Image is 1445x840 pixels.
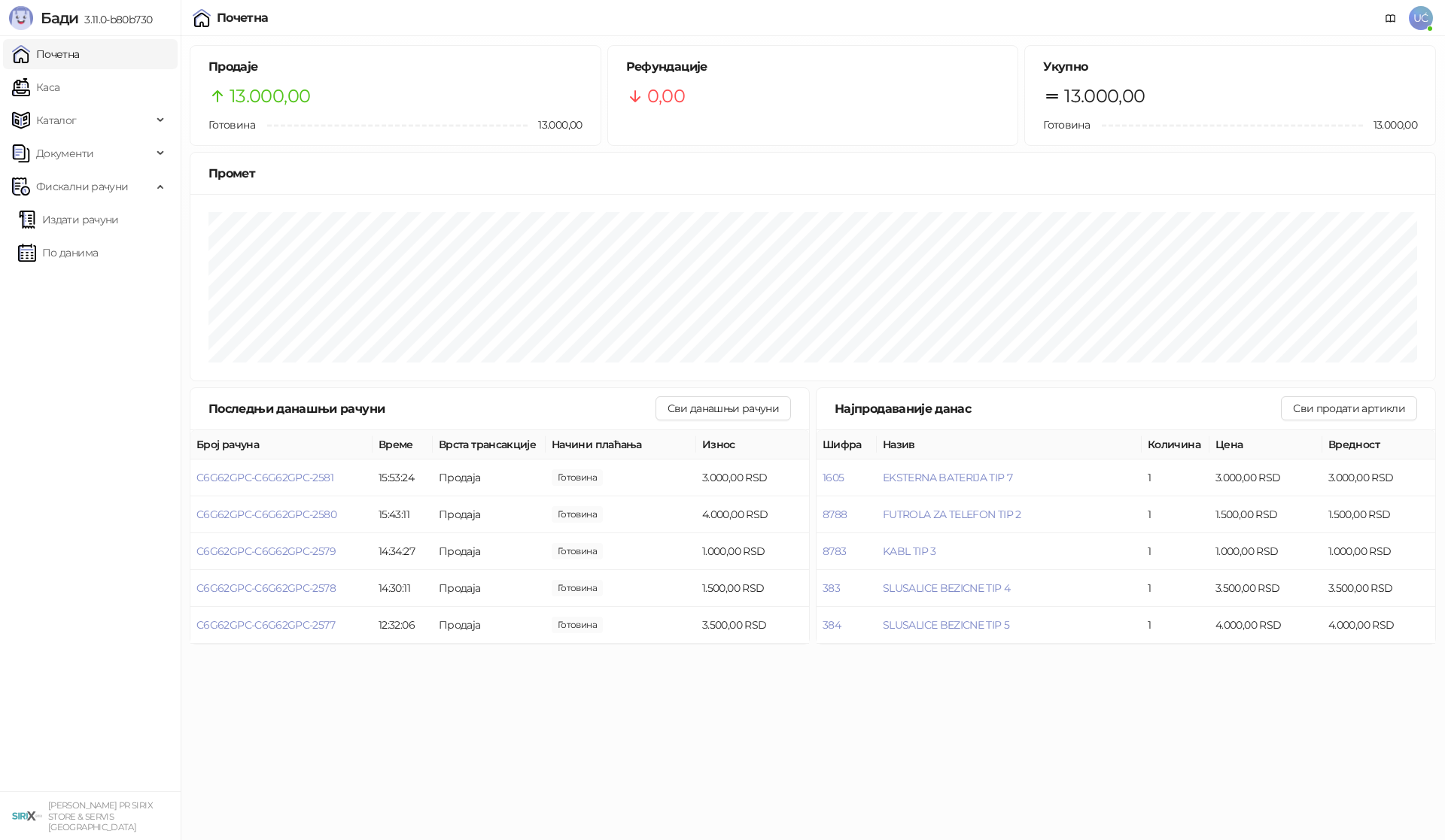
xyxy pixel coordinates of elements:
img: Logo [9,6,33,30]
span: 13.000,00 [528,117,582,133]
td: Продаја [433,607,546,644]
button: SLUSALICE BEZICNE TIP 4 [883,581,1010,595]
a: Каса [12,72,59,102]
td: 1 [1142,533,1209,570]
td: 3.000,00 RSD [1322,459,1435,496]
button: C6G62GPC-C6G62GPC-2581 [196,471,333,484]
span: Документи [36,138,93,168]
td: 1.000,00 RSD [696,533,809,570]
td: 14:30:11 [373,570,433,607]
h5: Рефундације [626,58,1000,76]
td: Продаја [433,459,546,496]
th: Време [373,430,433,459]
span: Готовина [208,118,255,132]
button: Сви данашњи рачуни [656,396,791,420]
button: FUTROLA ZA TELEFON TIP 2 [883,508,1021,521]
span: Фискални рачуни [36,171,128,202]
th: Назив [877,430,1142,459]
button: KABL TIP 3 [883,544,936,558]
a: По данима [18,238,98,268]
td: 3.000,00 RSD [1209,459,1322,496]
span: Готовина [1043,118,1090,132]
th: Износ [696,430,809,459]
span: 0,00 [647,82,685,111]
span: 3.500,00 [552,617,603,633]
img: 64x64-companyLogo-cb9a1907-c9b0-4601-bb5e-5084e694c383.png [12,801,42,831]
a: Почетна [12,39,80,69]
th: Шифра [817,430,877,459]
button: SLUSALICE BEZICNE TIP 5 [883,618,1009,632]
span: UĆ [1409,6,1433,30]
td: 1.000,00 RSD [1322,533,1435,570]
td: Продаја [433,570,546,607]
td: Продаја [433,533,546,570]
td: 15:53:24 [373,459,433,496]
td: 1 [1142,570,1209,607]
button: 384 [823,618,841,632]
button: C6G62GPC-C6G62GPC-2578 [196,581,336,595]
th: Вредност [1322,430,1435,459]
td: 3.000,00 RSD [696,459,809,496]
button: EKSTERNA BATERIJA TIP 7 [883,471,1012,484]
button: C6G62GPC-C6G62GPC-2577 [196,618,335,632]
span: Бади [41,9,78,27]
td: 1 [1142,607,1209,644]
span: 1.500,00 [552,580,603,596]
button: C6G62GPC-C6G62GPC-2579 [196,544,336,558]
span: 1.000,00 [552,543,603,559]
a: Издати рачуни [18,205,119,235]
span: 13.000,00 [1064,82,1145,111]
td: 1.500,00 RSD [1322,496,1435,533]
h5: Продаје [208,58,583,76]
button: 8783 [823,544,846,558]
span: 13.000,00 [1363,117,1417,133]
div: Последњи данашњи рачуни [208,399,656,418]
a: Документација [1379,6,1403,30]
span: 4.000,00 [552,506,603,523]
div: Промет [208,164,1417,183]
th: Врста трансакције [433,430,546,459]
td: 14:34:27 [373,533,433,570]
td: 15:43:11 [373,496,433,533]
div: Почетна [217,12,269,24]
td: 1.500,00 RSD [696,570,809,607]
th: Цена [1209,430,1322,459]
td: 1 [1142,496,1209,533]
button: Сви продати артикли [1281,396,1417,420]
button: 383 [823,581,840,595]
span: 3.11.0-b80b730 [78,13,152,26]
span: 3.000,00 [552,469,603,486]
td: 3.500,00 RSD [1209,570,1322,607]
td: 1.000,00 RSD [1209,533,1322,570]
small: [PERSON_NAME] PR SIRIX STORE & SERVIS [GEOGRAPHIC_DATA] [48,800,153,832]
td: 1.500,00 RSD [1209,496,1322,533]
td: Продаја [433,496,546,533]
td: 1 [1142,459,1209,496]
th: Начини плаћања [546,430,696,459]
th: Број рачуна [190,430,373,459]
button: 1605 [823,471,844,484]
td: 12:32:06 [373,607,433,644]
h5: Укупно [1043,58,1417,76]
td: 4.000,00 RSD [1322,607,1435,644]
td: 4.000,00 RSD [1209,607,1322,644]
td: 3.500,00 RSD [696,607,809,644]
th: Количина [1142,430,1209,459]
button: C6G62GPC-C6G62GPC-2580 [196,508,336,521]
td: 4.000,00 RSD [696,496,809,533]
button: 8788 [823,508,847,521]
span: Каталог [36,105,77,135]
span: 13.000,00 [230,82,310,111]
div: Најпродаваније данас [835,399,1281,418]
td: 3.500,00 RSD [1322,570,1435,607]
